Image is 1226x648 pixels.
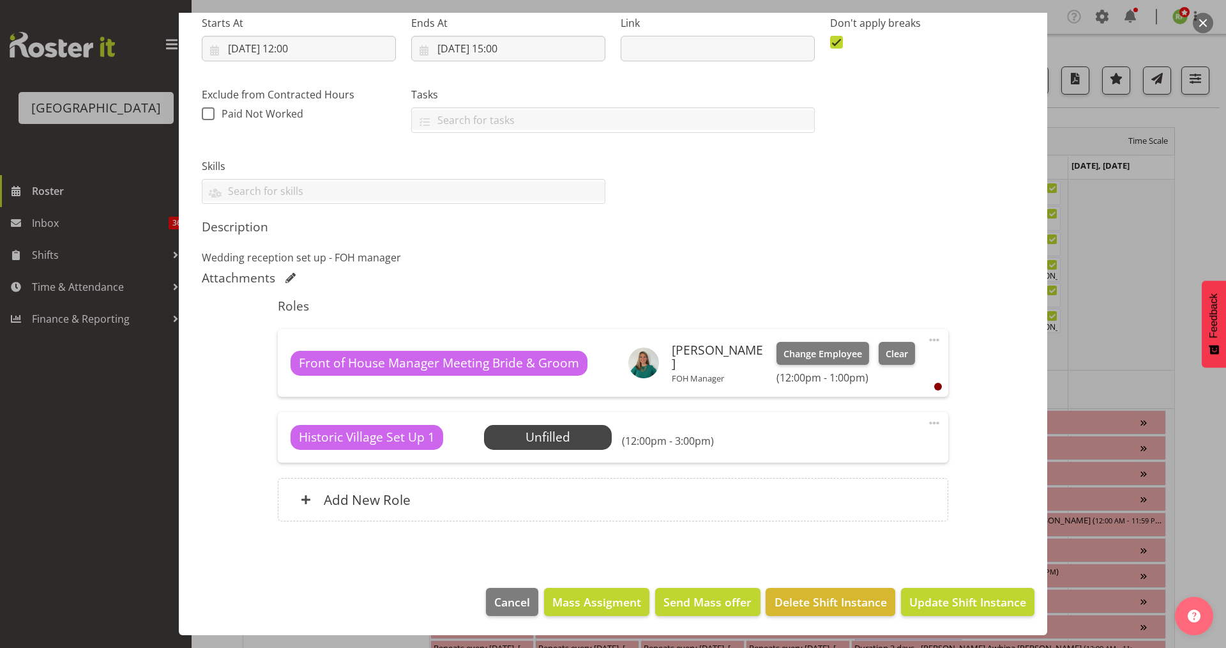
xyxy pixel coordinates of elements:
span: Unfilled [526,428,570,445]
span: Historic Village Set Up 1 [299,428,435,447]
span: Paid Not Worked [222,107,303,121]
button: Cancel [486,588,538,616]
p: FOH Manager [672,373,767,383]
span: Update Shift Instance [909,594,1026,610]
h6: [PERSON_NAME] [672,343,767,371]
span: Delete Shift Instance [775,594,887,610]
input: Click to select... [202,36,396,61]
button: Update Shift Instance [901,588,1034,616]
p: Wedding reception set up - FOH manager [202,250,1024,265]
span: Feedback [1208,293,1220,338]
span: Clear [886,347,908,361]
h5: Description [202,219,1024,235]
input: Search for skills [202,181,605,201]
h6: (12:00pm - 1:00pm) [776,371,914,384]
label: Skills [202,158,605,174]
h5: Roles [278,298,948,314]
label: Link [621,15,815,31]
button: Clear [879,342,915,365]
span: Send Mass offer [663,594,752,610]
span: Front of House Manager Meeting Bride & Groom [299,354,579,373]
img: lydia-noble074564a16ac50ae0562c231da63933b2.png [628,348,659,378]
label: Ends At [411,15,605,31]
h6: Add New Role [324,491,411,508]
input: Click to select... [411,36,605,61]
label: Don't apply breaks [830,15,1024,31]
label: Exclude from Contracted Hours [202,87,396,102]
button: Feedback - Show survey [1202,281,1226,367]
input: Search for tasks [412,110,814,130]
span: Change Employee [783,347,862,361]
button: Mass Assigment [544,588,649,616]
img: help-xxl-2.png [1188,610,1200,622]
label: Starts At [202,15,396,31]
button: Change Employee [776,342,869,365]
h6: (12:00pm - 3:00pm) [622,435,714,447]
div: User is clocked out [934,383,942,390]
button: Delete Shift Instance [766,588,895,616]
label: Tasks [411,87,815,102]
h5: Attachments [202,270,275,286]
button: Send Mass offer [655,588,760,616]
span: Cancel [494,594,530,610]
span: Mass Assigment [552,594,641,610]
